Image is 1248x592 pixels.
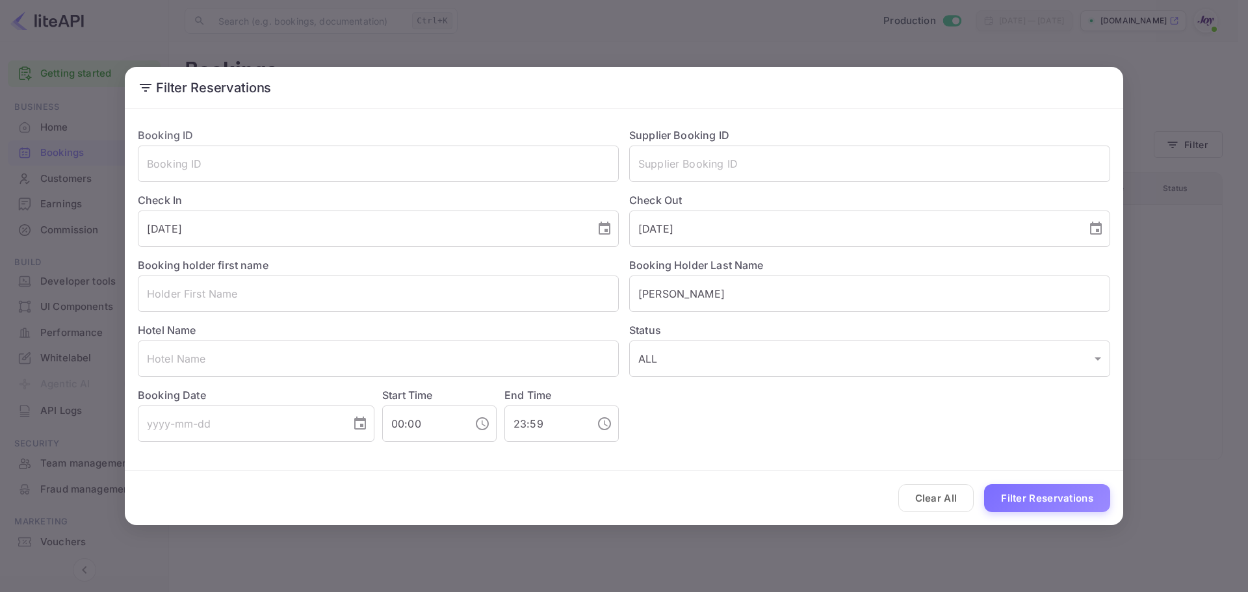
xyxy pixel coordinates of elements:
[629,259,764,272] label: Booking Holder Last Name
[591,216,617,242] button: Choose date, selected date is Sep 25, 2025
[138,341,619,377] input: Hotel Name
[382,405,464,442] input: hh:mm
[504,405,586,442] input: hh:mm
[629,146,1110,182] input: Supplier Booking ID
[138,146,619,182] input: Booking ID
[629,341,1110,377] div: ALL
[469,411,495,437] button: Choose time, selected time is 12:00 AM
[138,259,268,272] label: Booking holder first name
[898,484,974,512] button: Clear All
[125,67,1123,109] h2: Filter Reservations
[504,389,551,402] label: End Time
[629,129,729,142] label: Supplier Booking ID
[629,276,1110,312] input: Holder Last Name
[984,484,1110,512] button: Filter Reservations
[629,192,1110,208] label: Check Out
[138,129,194,142] label: Booking ID
[591,411,617,437] button: Choose time, selected time is 11:59 PM
[629,322,1110,338] label: Status
[138,405,342,442] input: yyyy-mm-dd
[138,211,586,247] input: yyyy-mm-dd
[629,211,1078,247] input: yyyy-mm-dd
[138,387,374,403] label: Booking Date
[1083,216,1109,242] button: Choose date, selected date is Sep 27, 2025
[382,389,433,402] label: Start Time
[138,192,619,208] label: Check In
[138,276,619,312] input: Holder First Name
[347,411,373,437] button: Choose date
[138,324,196,337] label: Hotel Name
